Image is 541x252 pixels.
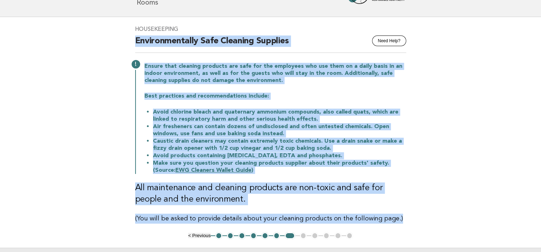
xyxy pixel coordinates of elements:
[250,232,257,239] button: 4
[273,232,280,239] button: 6
[261,232,269,239] button: 5
[135,35,406,53] h2: Environmentally Safe Cleaning Supplies
[153,137,406,152] li: Caustic drain cleaners may contain extremely toxic chemicals. Use a drain snake or make a fizzy d...
[215,232,222,239] button: 1
[285,232,295,239] button: 7
[153,108,406,123] li: Avoid chlorine bleach and quaternary ammonium compounds, also called quats, which are linked to r...
[372,35,406,46] button: Need Help?
[144,63,406,84] p: Ensure that cleaning products are safe for the employees who use them on a daily basis in an indo...
[144,93,406,100] p: Best practices and recommendations include:
[175,168,251,173] a: EWG Cleaners Wallet Guide
[153,152,406,159] li: Avoid products containing [MEDICAL_DATA], EDTA and phosphates.
[135,214,406,224] p: (You will be asked to provide details about your cleaning products on the following page.)
[188,233,211,238] button: < Previous
[238,232,245,239] button: 3
[153,159,406,174] li: Make sure you question your cleaning products supplier about their products' safety. (Source: )
[135,26,406,33] h3: Housekeeping
[135,182,406,205] h3: All maintenance and cleaning products are non-toxic and safe for people and the environment.
[153,123,406,137] li: Air fresheners can contain dozens of undisclosed and often untested chemicals. Open windows, use ...
[227,232,234,239] button: 2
